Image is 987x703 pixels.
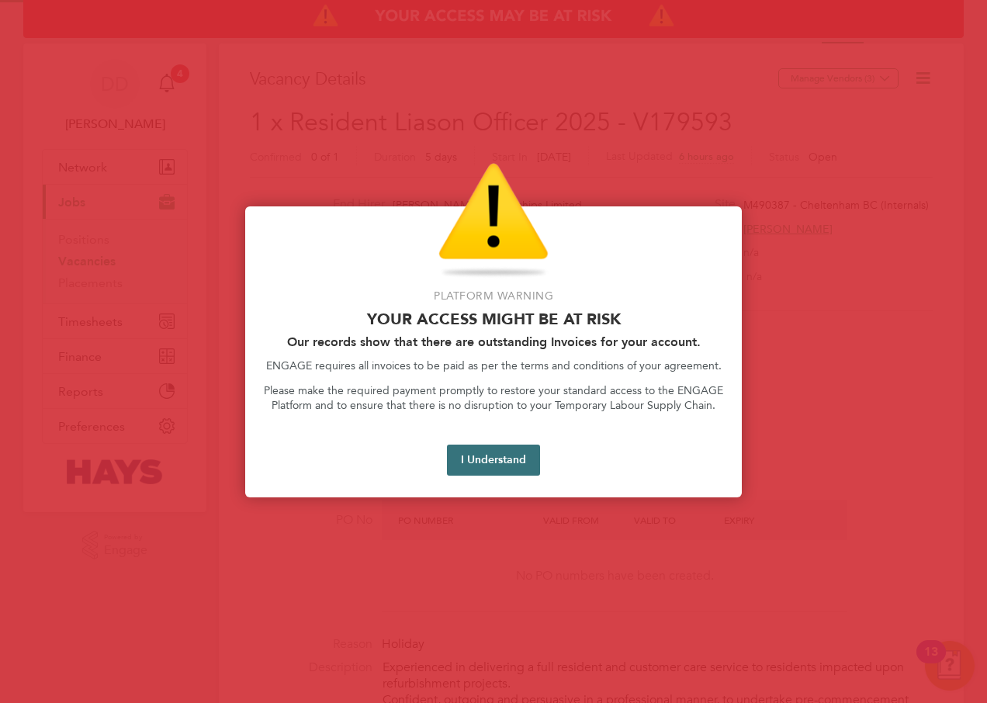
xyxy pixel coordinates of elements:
[264,358,723,374] p: ENGAGE requires all invoices to be paid as per the terms and conditions of your agreement.
[447,445,540,476] button: I Understand
[264,383,723,414] p: Please make the required payment promptly to restore your standard access to the ENGAGE Platform ...
[438,163,549,279] img: Warning Icon
[264,310,723,328] p: Your access might be at risk
[264,289,723,304] p: Platform Warning
[245,206,742,497] div: Access At Risk
[264,334,723,349] h2: Our records show that there are outstanding Invoices for your account.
